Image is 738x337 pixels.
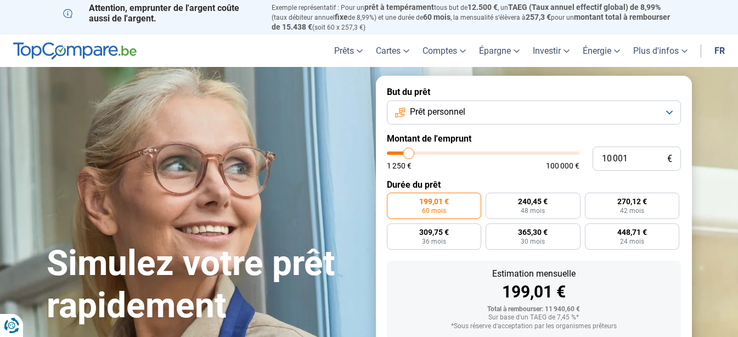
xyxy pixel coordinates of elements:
p: Exemple représentatif : Pour un tous but de , un (taux débiteur annuel de 8,99%) et une durée de ... [272,3,675,32]
span: 240,45 € [518,198,548,205]
span: 24 mois [620,238,644,245]
a: Prêts [328,35,369,67]
label: But du prêt [387,87,681,97]
a: Épargne [472,35,526,67]
a: Comptes [416,35,472,67]
span: 12.500 € [467,3,498,12]
span: 60 mois [422,207,446,214]
span: fixe [335,13,348,21]
span: montant total à rembourser de 15.438 € [272,13,670,31]
div: Total à rembourser: 11 940,60 € [396,306,672,313]
h1: Simulez votre prêt rapidement [47,243,363,327]
a: Investir [526,35,576,67]
span: 309,75 € [419,228,449,236]
button: Prêt personnel [387,100,681,125]
span: 257,3 € [526,13,551,21]
span: 42 mois [620,207,644,214]
label: Montant de l'emprunt [387,133,681,144]
span: 270,12 € [617,198,647,205]
div: *Sous réserve d'acceptation par les organismes prêteurs [396,323,672,330]
span: prêt à tempérament [364,3,434,12]
span: Prêt personnel [410,106,465,118]
span: 199,01 € [419,198,449,205]
span: 100 000 € [546,162,579,170]
div: Sur base d'un TAEG de 7,45 %* [396,314,672,322]
span: 448,71 € [617,228,647,236]
div: 199,01 € [396,284,672,300]
span: € [667,154,672,164]
a: Énergie [576,35,627,67]
span: 365,30 € [518,228,548,236]
span: TAEG (Taux annuel effectif global) de 8,99% [508,3,661,12]
label: Durée du prêt [387,179,681,190]
img: TopCompare [13,42,137,60]
a: Cartes [369,35,416,67]
p: Attention, emprunter de l'argent coûte aussi de l'argent. [63,3,258,24]
span: 1 250 € [387,162,412,170]
span: 30 mois [521,238,545,245]
div: Estimation mensuelle [396,269,672,278]
span: 36 mois [422,238,446,245]
span: 60 mois [423,13,450,21]
a: Plus d'infos [627,35,694,67]
span: 48 mois [521,207,545,214]
a: fr [708,35,731,67]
